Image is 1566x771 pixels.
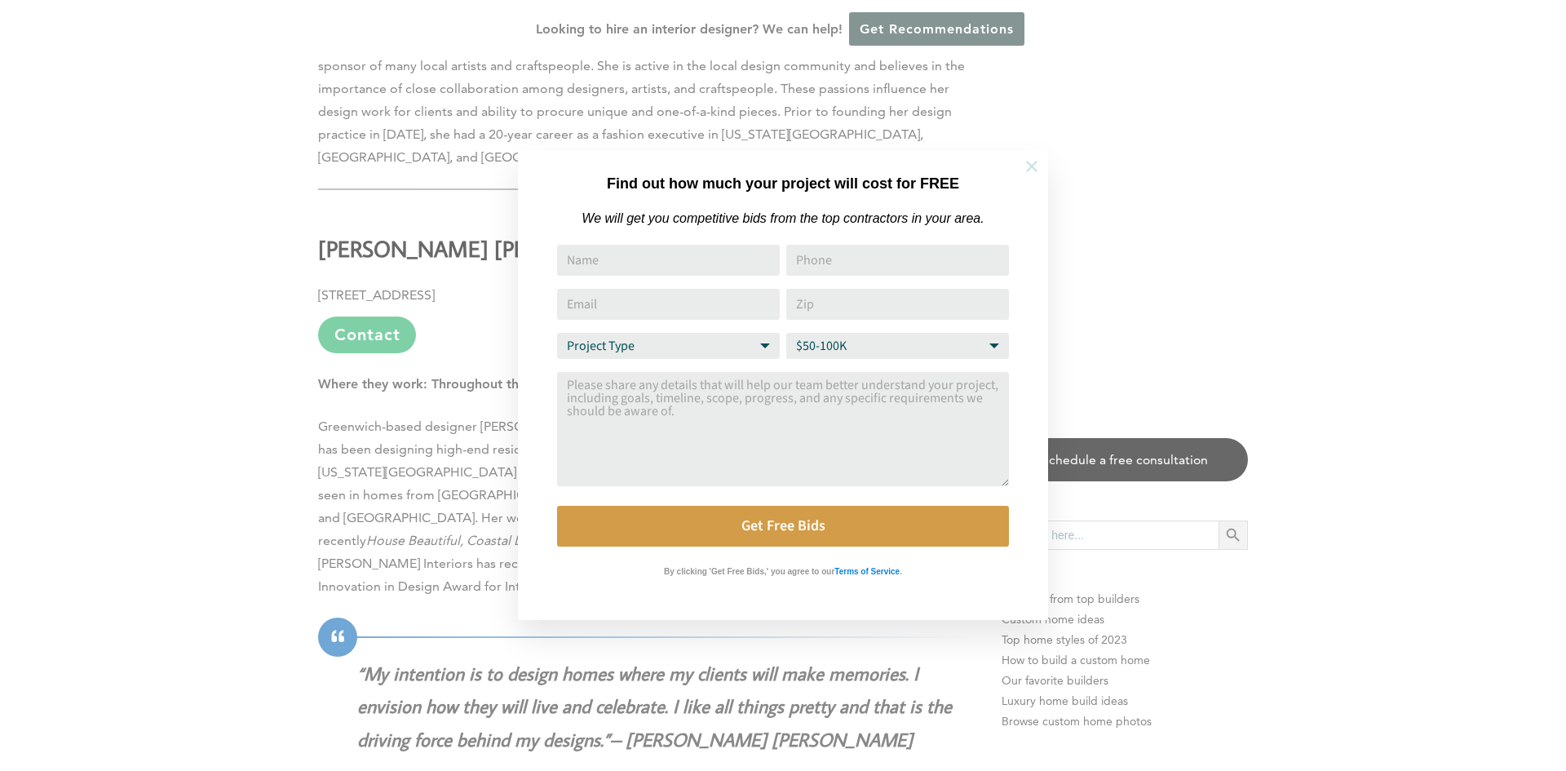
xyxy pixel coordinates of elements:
[557,372,1009,486] textarea: Comment or Message
[786,289,1009,320] input: Zip
[557,289,780,320] input: Email Address
[557,333,780,359] select: Project Type
[664,567,834,576] strong: By clicking 'Get Free Bids,' you agree to our
[557,506,1009,547] button: Get Free Bids
[900,567,902,576] strong: .
[557,245,780,276] input: Name
[1003,138,1060,195] button: Close
[834,563,900,577] a: Terms of Service
[582,211,984,225] em: We will get you competitive bids from the top contractors in your area.
[834,567,900,576] strong: Terms of Service
[786,245,1009,276] input: Phone
[786,333,1009,359] select: Budget Range
[607,175,959,192] strong: Find out how much your project will cost for FREE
